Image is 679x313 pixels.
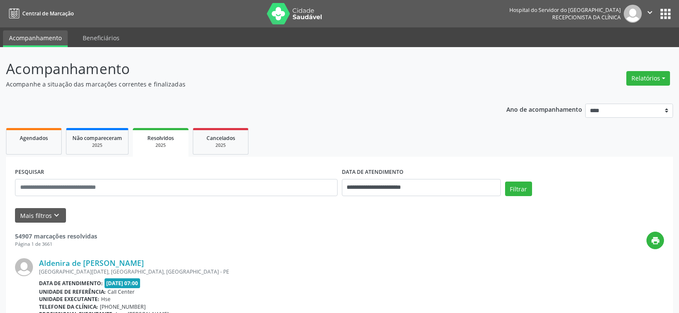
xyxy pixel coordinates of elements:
[105,278,141,288] span: [DATE] 07:00
[72,142,122,149] div: 2025
[658,6,673,21] button: apps
[52,211,61,220] i: keyboard_arrow_down
[101,295,111,303] span: Hse
[624,5,642,23] img: img
[39,268,664,275] div: [GEOGRAPHIC_DATA][DATE], [GEOGRAPHIC_DATA], [GEOGRAPHIC_DATA] - PE
[147,134,174,142] span: Resolvidos
[6,58,473,80] p: Acompanhamento
[3,30,68,47] a: Acompanhamento
[108,288,135,295] span: Call Center
[72,134,122,142] span: Não compareceram
[552,14,621,21] span: Recepcionista da clínica
[15,166,44,179] label: PESQUISAR
[77,30,126,45] a: Beneficiários
[15,258,33,276] img: img
[39,288,106,295] b: Unidade de referência:
[626,71,670,86] button: Relatórios
[505,182,532,196] button: Filtrar
[206,134,235,142] span: Cancelados
[139,142,182,149] div: 2025
[39,258,144,268] a: Aldenira de [PERSON_NAME]
[646,232,664,249] button: print
[642,5,658,23] button: 
[506,104,582,114] p: Ano de acompanhamento
[6,6,74,21] a: Central de Marcação
[39,280,103,287] b: Data de atendimento:
[651,236,660,245] i: print
[6,80,473,89] p: Acompanhe a situação das marcações correntes e finalizadas
[15,208,66,223] button: Mais filtroskeyboard_arrow_down
[199,142,242,149] div: 2025
[20,134,48,142] span: Agendados
[645,8,655,17] i: 
[100,303,146,310] span: [PHONE_NUMBER]
[39,303,98,310] b: Telefone da clínica:
[22,10,74,17] span: Central de Marcação
[15,232,97,240] strong: 54907 marcações resolvidas
[342,166,404,179] label: DATA DE ATENDIMENTO
[39,295,99,303] b: Unidade executante:
[509,6,621,14] div: Hospital do Servidor do [GEOGRAPHIC_DATA]
[15,241,97,248] div: Página 1 de 3661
